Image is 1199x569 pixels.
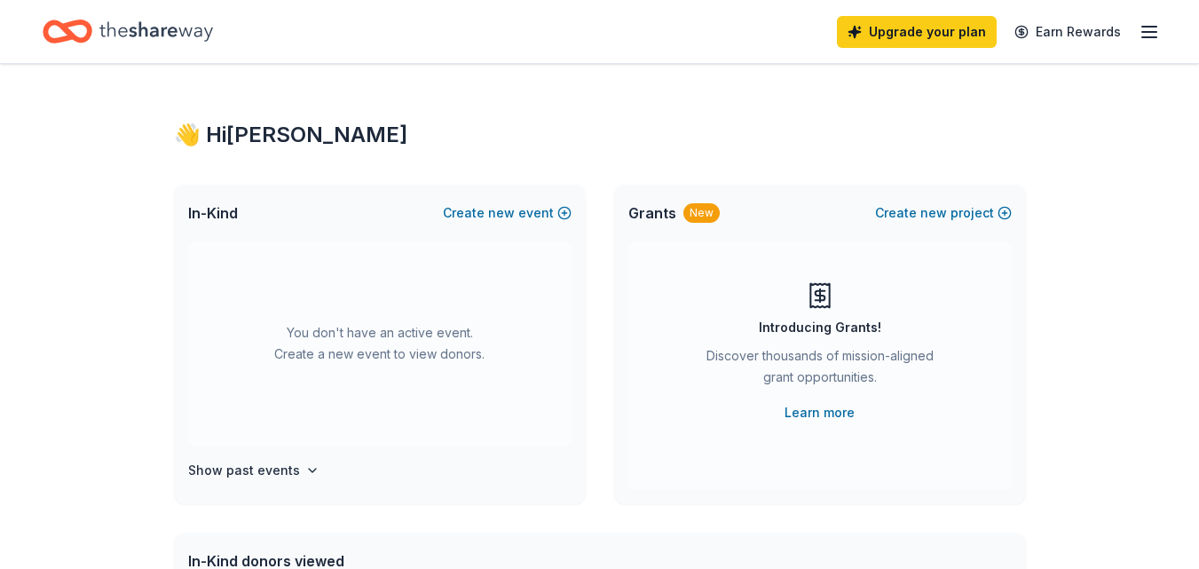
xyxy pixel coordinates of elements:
[699,345,941,395] div: Discover thousands of mission-aligned grant opportunities.
[188,460,319,481] button: Show past events
[1004,16,1132,48] a: Earn Rewards
[628,202,676,224] span: Grants
[188,202,238,224] span: In-Kind
[759,317,881,338] div: Introducing Grants!
[174,121,1026,149] div: 👋 Hi [PERSON_NAME]
[837,16,997,48] a: Upgrade your plan
[188,241,572,446] div: You don't have an active event. Create a new event to view donors.
[488,202,515,224] span: new
[43,11,213,52] a: Home
[920,202,947,224] span: new
[875,202,1012,224] button: Createnewproject
[443,202,572,224] button: Createnewevent
[188,460,300,481] h4: Show past events
[683,203,720,223] div: New
[785,402,855,423] a: Learn more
